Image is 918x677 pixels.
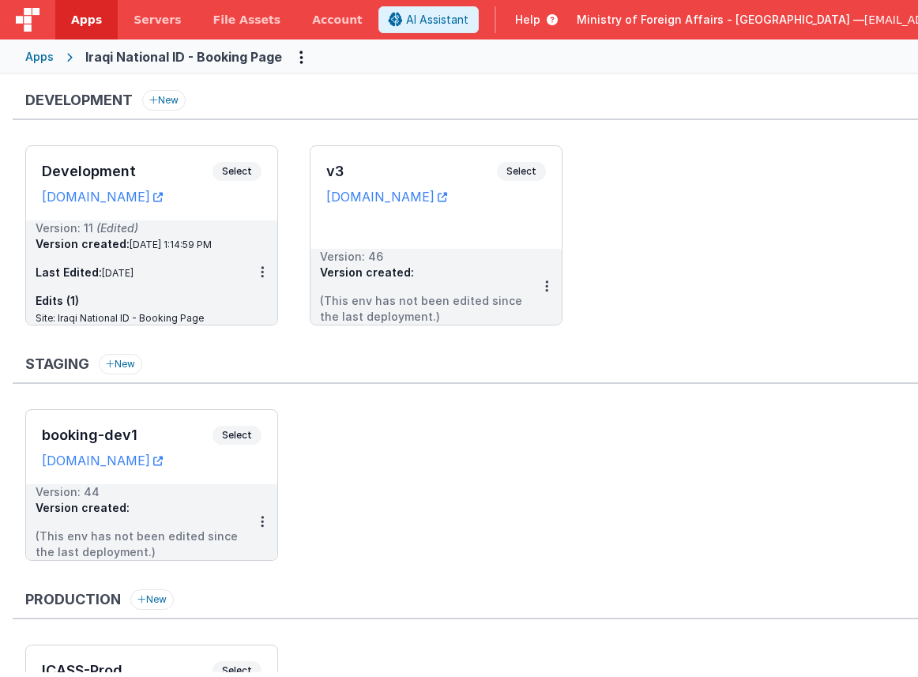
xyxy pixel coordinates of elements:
[320,293,532,325] li: (This env has not been edited since the last deployment.)
[71,12,102,28] span: Apps
[36,293,247,309] h3: Edits (1)
[36,528,247,560] li: (This env has not been edited since the last deployment.)
[42,453,163,468] a: [DOMAIN_NAME]
[36,265,247,280] h3: Last Edited:
[326,189,447,205] a: [DOMAIN_NAME]
[515,12,540,28] span: Help
[320,249,532,265] div: Version: 46
[36,236,247,252] h3: Version created:
[36,484,247,500] div: Version: 44
[142,90,186,111] button: New
[497,162,546,181] span: Select
[213,12,281,28] span: File Assets
[102,267,134,279] span: [DATE]
[134,12,181,28] span: Servers
[25,49,54,65] div: Apps
[213,426,261,445] span: Select
[320,265,532,280] h3: Version created:
[42,189,163,205] a: [DOMAIN_NAME]
[36,220,247,236] div: Version: 11
[406,12,468,28] span: AI Assistant
[130,239,212,250] span: [DATE] 1:14:59 PM
[42,164,213,179] h3: Development
[288,44,314,70] button: Options
[42,427,213,443] h3: booking-dev1
[577,12,864,28] span: Ministry of Foreign Affairs - [GEOGRAPHIC_DATA] —
[36,312,247,325] div: Site: Iraqi National ID - Booking Page
[25,592,121,607] h3: Production
[36,500,247,516] h3: Version created:
[25,356,89,372] h3: Staging
[130,589,174,610] button: New
[378,6,479,33] button: AI Assistant
[99,354,142,374] button: New
[326,164,497,179] h3: v3
[85,47,282,66] div: Iraqi National ID - Booking Page
[25,92,133,108] h3: Development
[96,221,138,235] span: (Edited)
[213,162,261,181] span: Select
